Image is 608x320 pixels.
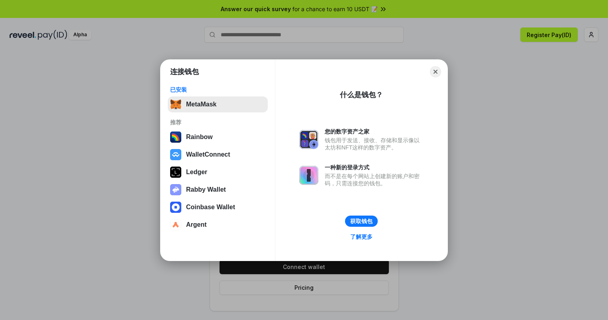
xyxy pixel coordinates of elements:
button: Rainbow [168,129,268,145]
button: MetaMask [168,96,268,112]
img: svg+xml,%3Csvg%20width%3D%22120%22%20height%3D%22120%22%20viewBox%3D%220%200%20120%20120%22%20fil... [170,132,181,143]
div: 什么是钱包？ [340,90,383,100]
div: Rainbow [186,133,213,141]
div: 而不是在每个网站上创建新的账户和密码，只需连接您的钱包。 [325,173,424,187]
button: Ledger [168,164,268,180]
button: WalletConnect [168,147,268,163]
div: Argent [186,221,207,228]
button: Rabby Wallet [168,182,268,198]
div: 一种新的登录方式 [325,164,424,171]
h1: 连接钱包 [170,67,199,77]
div: MetaMask [186,101,216,108]
div: Rabby Wallet [186,186,226,193]
button: 获取钱包 [345,216,378,227]
div: 钱包用于发送、接收、存储和显示像以太坊和NFT这样的数字资产。 [325,137,424,151]
div: Coinbase Wallet [186,204,235,211]
div: 了解更多 [350,233,373,240]
img: svg+xml,%3Csvg%20xmlns%3D%22http%3A%2F%2Fwww.w3.org%2F2000%2Fsvg%22%20width%3D%2228%22%20height%3... [170,167,181,178]
div: WalletConnect [186,151,230,158]
div: 已安装 [170,86,265,93]
button: Close [430,66,441,77]
button: Argent [168,217,268,233]
button: Coinbase Wallet [168,199,268,215]
div: Ledger [186,169,207,176]
div: 获取钱包 [350,218,373,225]
div: 推荐 [170,119,265,126]
img: svg+xml,%3Csvg%20width%3D%2228%22%20height%3D%2228%22%20viewBox%3D%220%200%2028%2028%22%20fill%3D... [170,219,181,230]
img: svg+xml,%3Csvg%20width%3D%2228%22%20height%3D%2228%22%20viewBox%3D%220%200%2028%2028%22%20fill%3D... [170,202,181,213]
img: svg+xml,%3Csvg%20width%3D%2228%22%20height%3D%2228%22%20viewBox%3D%220%200%2028%2028%22%20fill%3D... [170,149,181,160]
img: svg+xml,%3Csvg%20fill%3D%22none%22%20height%3D%2233%22%20viewBox%3D%220%200%2035%2033%22%20width%... [170,99,181,110]
div: 您的数字资产之家 [325,128,424,135]
img: svg+xml,%3Csvg%20xmlns%3D%22http%3A%2F%2Fwww.w3.org%2F2000%2Fsvg%22%20fill%3D%22none%22%20viewBox... [170,184,181,195]
img: svg+xml,%3Csvg%20xmlns%3D%22http%3A%2F%2Fwww.w3.org%2F2000%2Fsvg%22%20fill%3D%22none%22%20viewBox... [299,166,318,185]
img: svg+xml,%3Csvg%20xmlns%3D%22http%3A%2F%2Fwww.w3.org%2F2000%2Fsvg%22%20fill%3D%22none%22%20viewBox... [299,130,318,149]
a: 了解更多 [345,232,377,242]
